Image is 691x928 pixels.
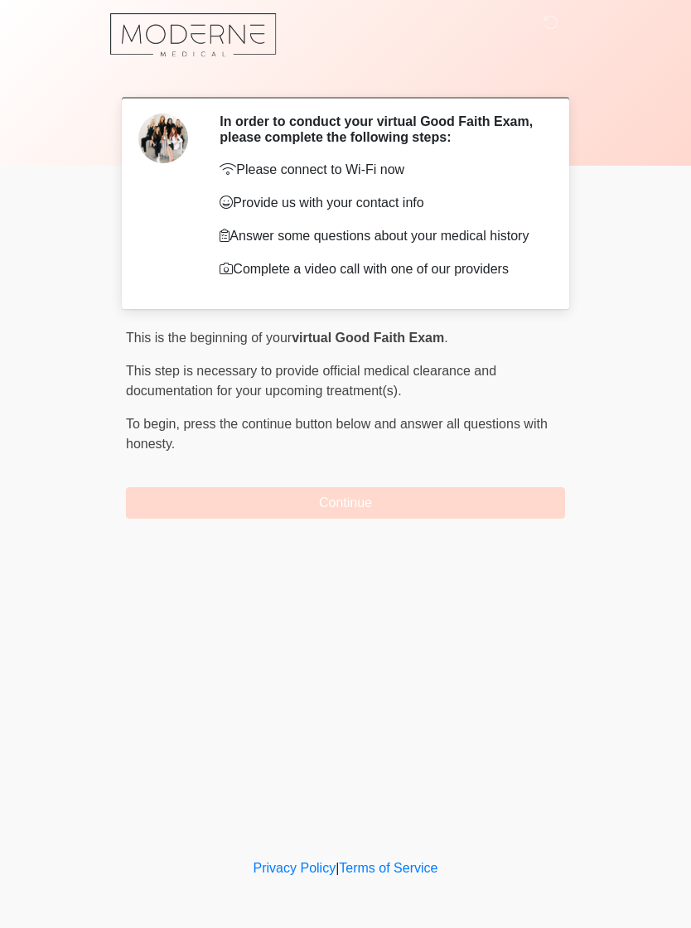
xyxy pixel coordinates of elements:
h2: In order to conduct your virtual Good Faith Exam, please complete the following steps: [220,114,540,145]
span: To begin, [126,417,183,431]
span: . [444,331,447,345]
a: Privacy Policy [254,861,336,875]
button: Continue [126,487,565,519]
span: This step is necessary to provide official medical clearance and documentation for your upcoming ... [126,364,496,398]
img: Moderne Medical Aesthetics Logo [109,12,278,58]
h1: ‎ ‎ ‎ [114,60,577,90]
a: Terms of Service [339,861,437,875]
p: Answer some questions about your medical history [220,226,540,246]
img: Agent Avatar [138,114,188,163]
p: Provide us with your contact info [220,193,540,213]
span: This is the beginning of your [126,331,292,345]
a: | [336,861,339,875]
p: Please connect to Wi-Fi now [220,160,540,180]
p: Complete a video call with one of our providers [220,259,540,279]
span: press the continue button below and answer all questions with honesty. [126,417,548,451]
strong: virtual Good Faith Exam [292,331,444,345]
